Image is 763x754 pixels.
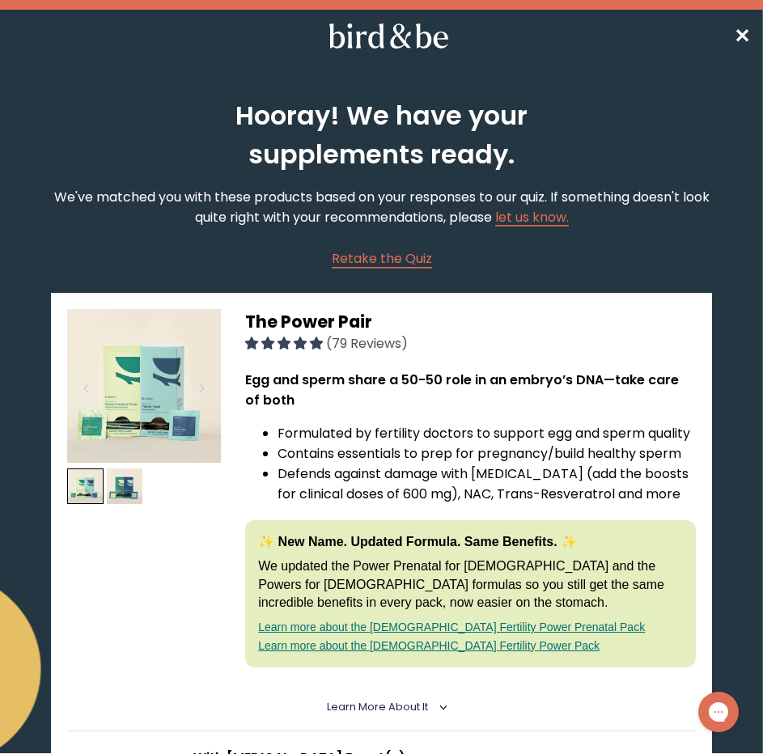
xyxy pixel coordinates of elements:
span: ✕ [734,23,750,49]
img: thumbnail image [107,468,143,505]
li: Formulated by fertility doctors to support egg and sperm quality [278,423,696,443]
strong: ✨ New Name. Updated Formula. Same Benefits. ✨ [258,535,577,549]
a: ✕ [734,22,750,50]
h2: Hooray! We have your supplements ready. [184,96,580,174]
span: 4.92 stars [245,334,326,353]
p: We updated the Power Prenatal for [DEMOGRAPHIC_DATA] and the Powers for [DEMOGRAPHIC_DATA] formul... [258,557,683,612]
span: Learn More About it [327,700,428,714]
p: We've matched you with these products based on your responses to our quiz. If something doesn't l... [51,187,712,227]
span: The Power Pair [245,310,372,333]
i: < [433,703,447,711]
a: let us know. [495,208,569,227]
img: thumbnail image [67,309,221,463]
img: thumbnail image [67,468,104,505]
iframe: Gorgias live chat messenger [690,686,747,738]
strong: Egg and sperm share a 50-50 role in an embryo’s DNA—take care of both [245,371,679,409]
a: Learn more about the [DEMOGRAPHIC_DATA] Fertility Power Prenatal Pack [258,621,645,633]
span: (79 Reviews) [326,334,408,353]
li: Defends against damage with [MEDICAL_DATA] (add the boosts for clinical doses of 600 mg), NAC, Tr... [278,464,696,504]
a: Learn more about the [DEMOGRAPHIC_DATA] Fertility Power Pack [258,639,600,652]
span: Retake the Quiz [332,249,432,268]
a: Retake the Quiz [332,248,432,269]
summary: Learn More About it < [327,700,436,714]
li: Contains essentials to prep for pregnancy/build healthy sperm [278,443,696,464]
